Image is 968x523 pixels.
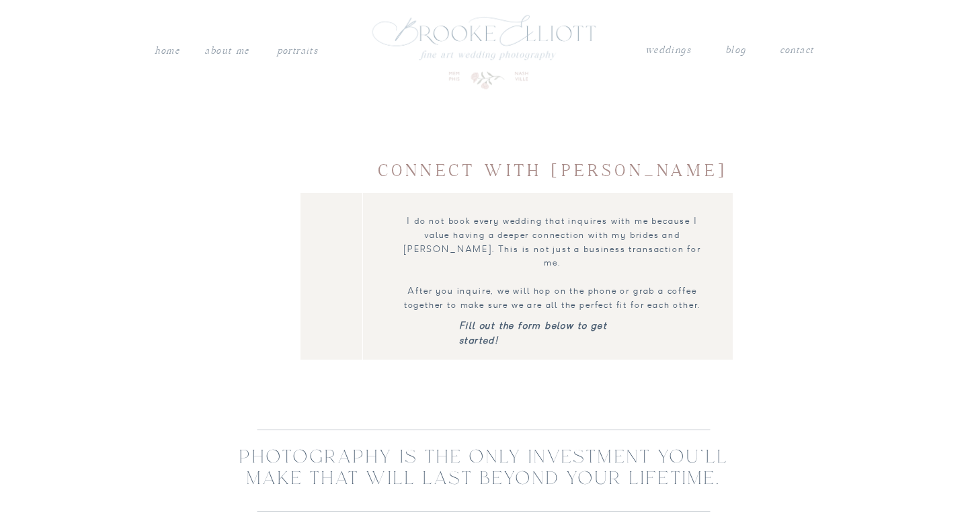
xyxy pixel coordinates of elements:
[275,42,320,56] a: PORTRAITS
[349,155,756,184] h1: Connect with [PERSON_NAME]
[459,319,607,347] i: Fill out the form below to get started!
[459,319,646,331] a: Fill out the form below to get started!
[154,42,180,60] a: Home
[779,42,814,55] a: contact
[645,42,692,59] a: weddings
[203,42,251,60] a: About me
[223,448,745,496] h2: Photography is the ONLY investment you'll make that will last beyond your lifetime.
[725,42,745,59] a: blog
[397,214,707,311] p: I do not book every wedding that inquires with me because I value having a deeper connection with...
